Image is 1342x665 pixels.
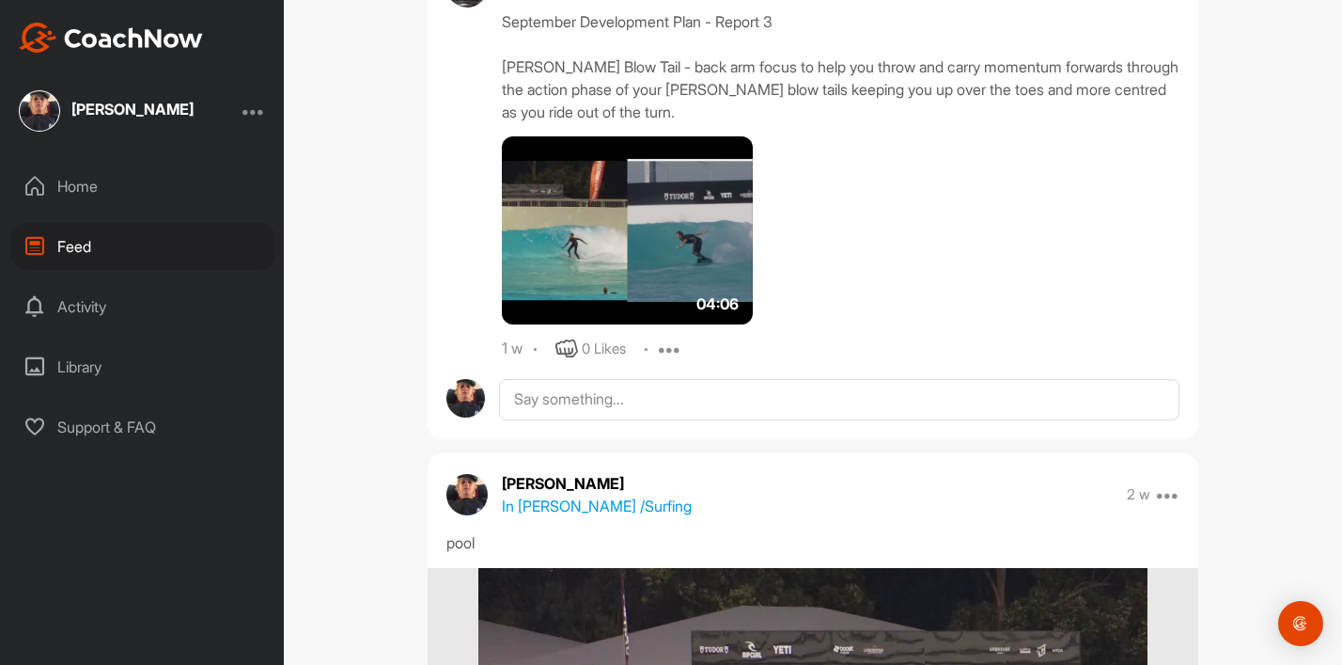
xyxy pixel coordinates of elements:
[582,339,626,360] div: 0 Likes
[19,90,60,132] img: square_c24872b984efb0c36c326f660b8e71ca.jpg
[696,293,739,315] span: 04:06
[502,340,523,358] div: 1 w
[502,472,692,495] p: [PERSON_NAME]
[10,283,275,330] div: Activity
[502,10,1179,123] div: September Development Plan - Report 3 [PERSON_NAME] Blow Tail - back arm focus to help you throw ...
[446,531,1179,554] div: pool
[19,23,203,53] img: CoachNow
[502,136,753,325] img: media
[10,163,275,210] div: Home
[10,404,275,451] div: Support & FAQ
[502,495,692,517] p: In [PERSON_NAME] / Surfing
[71,102,194,117] div: [PERSON_NAME]
[10,223,275,270] div: Feed
[1127,485,1150,504] p: 2 w
[446,379,485,418] img: avatar
[1278,601,1323,646] div: Open Intercom Messenger
[446,474,488,515] img: avatar
[10,343,275,390] div: Library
